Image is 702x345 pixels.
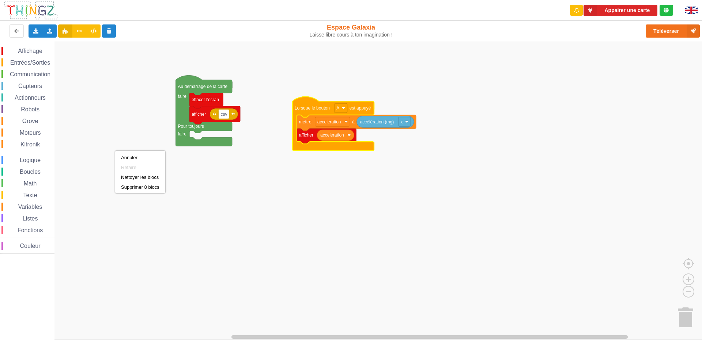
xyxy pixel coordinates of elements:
[290,32,412,38] div: Laisse libre cours à ton imagination !
[192,111,206,116] text: afficher
[350,106,371,111] text: est appuyé
[295,106,330,111] text: Lorsque le bouton
[22,215,39,222] span: Listes
[19,169,42,175] span: Boucles
[178,124,204,129] text: Pour toujours
[121,184,159,190] div: Supprimer 8 blocs
[400,119,403,124] text: x
[584,5,657,16] button: Appairer une carte
[121,165,159,170] div: Refaire
[19,130,42,136] span: Moteurs
[178,84,228,89] text: Au démarrage de la carte
[290,23,412,38] div: Espace Galaxia
[660,5,673,16] div: Tu es connecté au serveur de création de Thingz
[178,131,187,137] text: faire
[14,95,47,101] span: Actionneurs
[21,118,39,124] span: Grove
[23,180,38,187] span: Math
[17,204,44,210] span: Variables
[192,97,219,102] text: effacer l'écran
[20,106,41,112] span: Robots
[3,1,58,20] img: thingz_logo.png
[16,227,44,233] span: Fonctions
[19,243,42,249] span: Couleur
[299,119,312,124] text: mettre
[17,83,43,89] span: Capteurs
[121,155,159,160] div: Annuler
[360,119,394,124] text: accélération (mg)
[178,94,187,99] text: faire
[336,106,339,111] text: A
[646,24,700,38] button: Téléverser
[221,111,227,116] text: csv
[317,119,341,124] text: acceleration
[320,133,344,138] text: acceleration
[19,157,42,163] span: Logique
[22,192,38,198] span: Texte
[9,60,51,66] span: Entrées/Sorties
[9,71,52,77] span: Communication
[121,175,159,180] div: Nettoyer les blocs
[685,7,698,14] img: gb.png
[352,119,355,124] text: à
[19,141,41,147] span: Kitronik
[17,48,43,54] span: Affichage
[299,133,313,138] text: afficher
